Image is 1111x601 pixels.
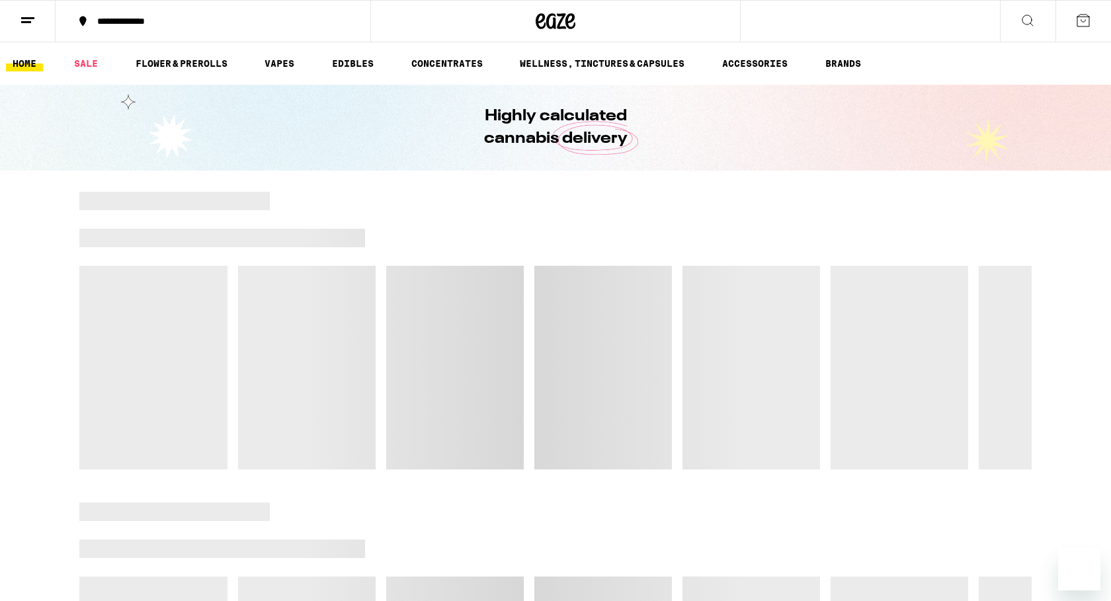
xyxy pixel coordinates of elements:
[1058,548,1100,590] iframe: Button to launch messaging window
[258,56,301,71] a: VAPES
[716,56,794,71] a: ACCESSORIES
[446,105,665,150] h1: Highly calculated cannabis delivery
[819,56,868,71] a: BRANDS
[513,56,691,71] a: WELLNESS, TINCTURES & CAPSULES
[405,56,489,71] a: CONCENTRATES
[129,56,234,71] a: FLOWER & PREROLLS
[325,56,380,71] a: EDIBLES
[67,56,104,71] a: SALE
[6,56,43,71] a: HOME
